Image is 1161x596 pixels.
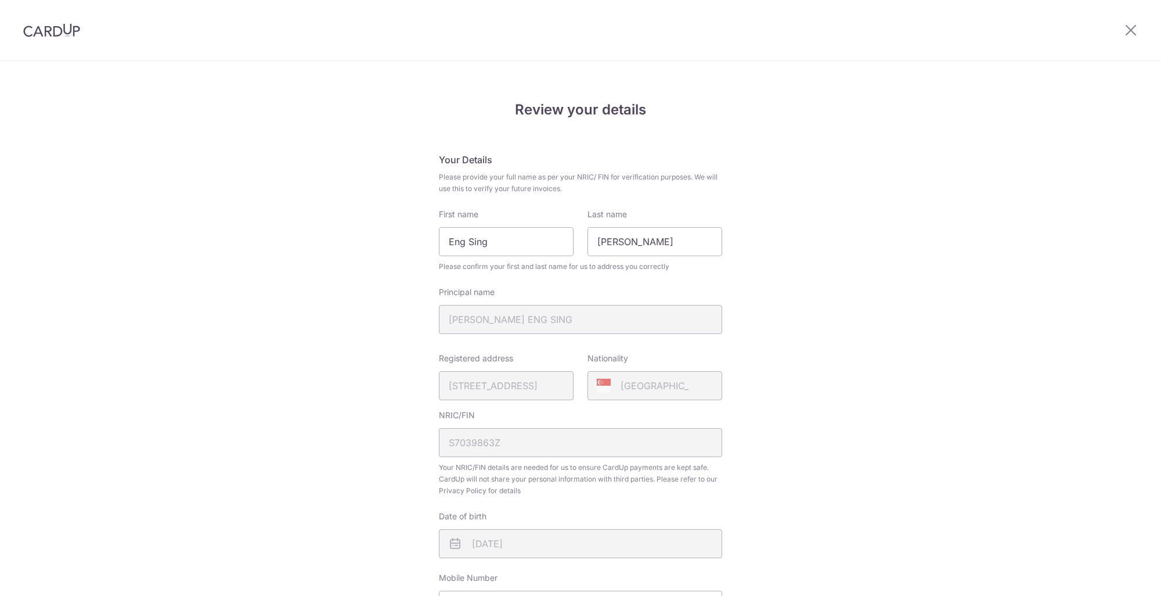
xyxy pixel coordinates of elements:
[439,286,495,298] label: Principal name
[23,23,80,37] img: CardUp
[439,209,478,220] label: First name
[439,227,574,256] input: First Name
[439,410,475,421] label: NRIC/FIN
[439,153,722,167] h5: Your Details
[587,353,628,364] label: Nationality
[439,572,497,584] label: Mobile Number
[439,171,722,195] span: Please provide your full name as per your NRIC/ FIN for verification purposes. We will use this t...
[587,227,722,256] input: Last name
[439,462,722,497] span: Your NRIC/FIN details are needed for us to ensure CardUp payments are kept safe. CardUp will not ...
[439,353,513,364] label: Registered address
[439,261,722,272] span: Please confirm your first and last name for us to address you correctly
[439,511,486,522] label: Date of birth
[439,99,722,120] h4: Review your details
[587,209,627,220] label: Last name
